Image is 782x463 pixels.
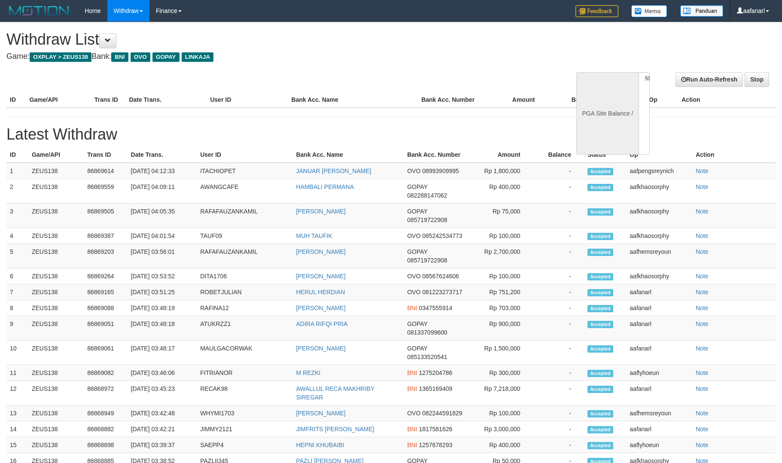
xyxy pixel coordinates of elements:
td: [DATE] 03:56:01 [128,244,197,268]
a: Note [696,183,709,190]
th: Bank Acc. Name [292,147,404,163]
th: ID [6,147,28,163]
span: OVO [407,168,420,174]
span: 085133520541 [407,353,447,360]
a: [PERSON_NAME] [296,410,345,417]
td: 14 [6,421,28,437]
td: ATUKRZZ1 [197,316,292,341]
td: 6 [6,268,28,284]
a: Note [696,426,709,433]
span: OVO [407,273,420,280]
th: User ID [207,92,288,108]
span: OVO [407,232,420,239]
td: Rp 7,218,000 [469,381,533,405]
span: Accepted [587,410,613,417]
td: [DATE] 04:05:35 [128,204,197,228]
td: aafanarl [626,316,692,341]
span: OXPLAY > ZEUS138 [30,52,91,62]
span: OVO [407,410,420,417]
td: RAFAFAUZANKAMIL [197,244,292,268]
td: JIMMY2121 [197,421,292,437]
td: 10 [6,341,28,365]
div: PGA Site Balance / [576,72,638,155]
span: 0347555914 [419,305,452,311]
td: RECAK98 [197,381,292,405]
td: ZEUS138 [28,341,84,365]
td: aafkhaosorphy [626,228,692,244]
td: [DATE] 04:12:33 [128,163,197,179]
span: 1817581626 [419,426,452,433]
a: Note [696,208,709,215]
td: 86869387 [84,228,127,244]
span: Accepted [587,184,613,191]
td: 86869559 [84,179,127,204]
a: HEPNI KHUBAIBI [296,442,344,448]
td: - [533,284,584,300]
span: 082288147062 [407,192,447,199]
th: Balance [533,147,584,163]
th: Bank Acc. Number [404,147,469,163]
span: 08567624606 [422,273,459,280]
td: ZEUS138 [28,204,84,228]
img: MOTION_logo.png [6,4,72,17]
span: 081223273717 [422,289,462,295]
td: MAULGACORWAK [197,341,292,365]
h1: Withdraw List [6,31,513,48]
span: OVO [407,289,420,295]
th: Status [584,147,626,163]
td: Rp 751,200 [469,284,533,300]
td: ZEUS138 [28,268,84,284]
td: FITRIANOR [197,365,292,381]
td: RAFINA12 [197,300,292,316]
a: JIMFRITS [PERSON_NAME] [296,426,374,433]
span: Accepted [587,289,613,296]
span: 1275204786 [419,369,452,376]
span: GOPAY [407,183,427,190]
a: Note [696,168,709,174]
th: Bank Acc. Name [288,92,418,108]
td: Rp 100,000 [469,268,533,284]
span: 085719722908 [407,216,447,223]
th: Op [626,147,692,163]
a: Note [696,410,709,417]
span: GOPAY [407,345,427,352]
td: 4 [6,228,28,244]
th: Date Trans. [128,147,197,163]
span: BNI [407,305,417,311]
span: GOPAY [407,208,427,215]
td: - [533,204,584,228]
td: WHYMI1703 [197,405,292,421]
td: 86869614 [84,163,127,179]
th: Trans ID [91,92,126,108]
span: Accepted [587,386,613,393]
span: Accepted [587,233,613,240]
td: SAEPP4 [197,437,292,453]
td: aafanarl [626,300,692,316]
td: aafhemsreyoun [626,405,692,421]
td: RAFAFAUZANKAMIL [197,204,292,228]
td: [DATE] 03:48:19 [128,300,197,316]
td: ZEUS138 [28,365,84,381]
span: Accepted [587,249,613,256]
a: AWALLUL RECA MAKHRIBY SIREGAR [296,385,374,401]
td: - [533,316,584,341]
td: [DATE] 03:42:48 [128,405,197,421]
a: HAMBALI PERMANA [296,183,354,190]
a: Note [696,345,709,352]
td: - [533,244,584,268]
img: panduan.png [680,5,723,17]
span: Accepted [587,321,613,328]
td: aafkhaosorphy [626,268,692,284]
td: - [533,163,584,179]
td: Rp 1,800,000 [469,163,533,179]
span: BNI [407,426,417,433]
th: Action [678,92,776,108]
td: aafkhaosorphy [626,204,692,228]
td: Rp 1,500,000 [469,341,533,365]
span: 08993909995 [422,168,459,174]
span: Accepted [587,442,613,449]
td: Rp 100,000 [469,405,533,421]
span: GOPAY [152,52,180,62]
img: Button%20Memo.svg [631,5,667,17]
td: [DATE] 04:09:11 [128,179,197,204]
